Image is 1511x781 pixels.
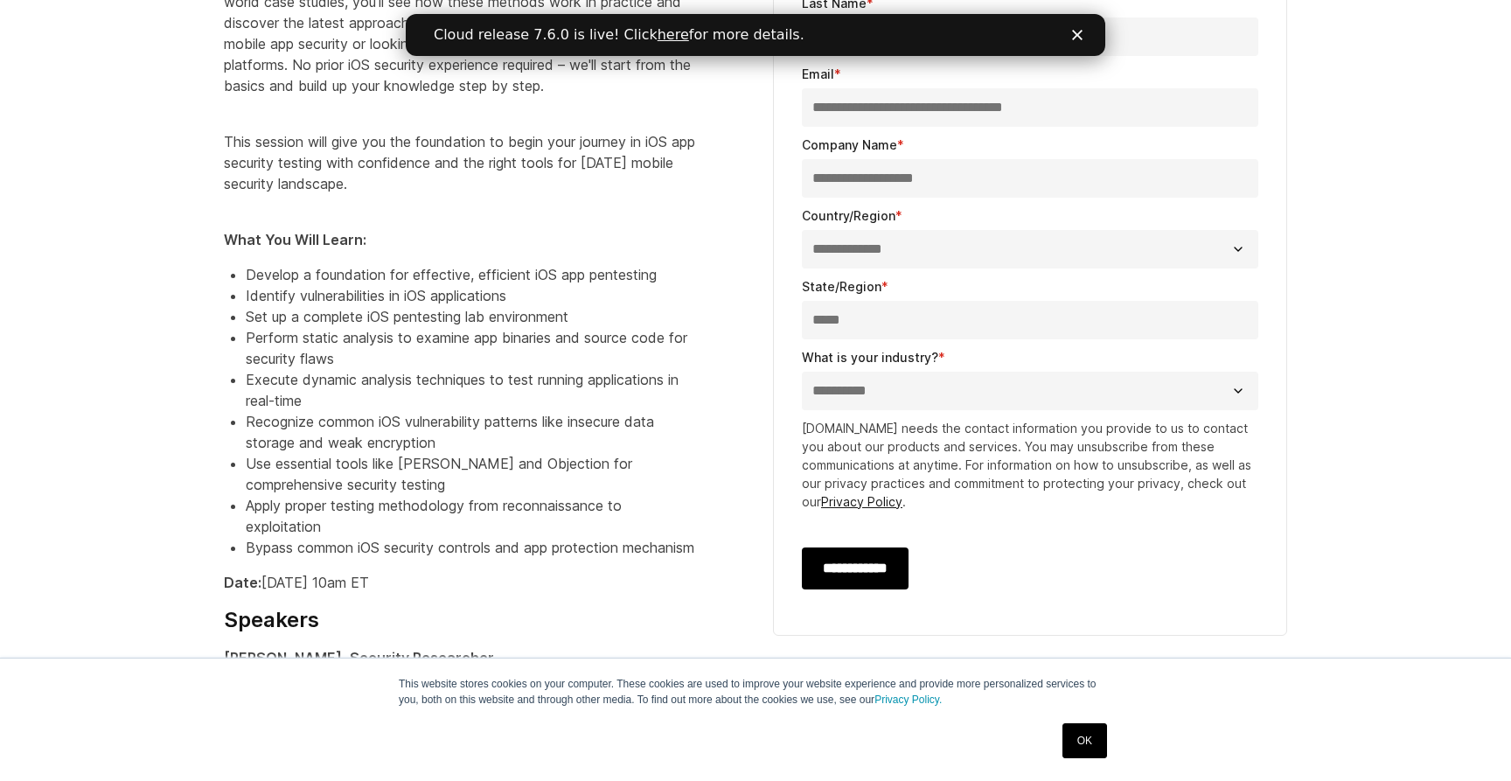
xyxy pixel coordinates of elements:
span: This session will give you the foundation to begin your journey in iOS app security testing with ... [224,133,695,192]
li: Bypass common iOS security controls and app protection mechanism [246,537,696,558]
li: Identify vulnerabilities in iOS applications [246,285,696,306]
strong: Date: [224,574,261,591]
li: Set up a complete iOS pentesting lab environment [246,306,696,327]
a: Privacy Policy [821,494,902,509]
span: Email [802,66,834,81]
span: What is your industry? [802,350,938,365]
a: OK [1062,723,1107,758]
li: Use essential tools like [PERSON_NAME] and Objection for comprehensive security testing [246,453,696,495]
li: Develop a foundation for effective, efficient iOS app pentesting [246,264,696,285]
h4: Speakers [224,607,696,633]
p: [DATE] 10am ET [224,572,696,593]
span: Country/Region [802,208,895,223]
span: State/Region [802,279,881,294]
p: This website stores cookies on your computer. These cookies are used to improve your website expe... [399,676,1112,708]
li: Apply proper testing methodology from reconnaissance to exploitation [246,495,696,537]
strong: [PERSON_NAME], Security Researcher [224,649,494,666]
li: Execute dynamic analysis techniques to test running applications in real-time [246,369,696,411]
span: Company Name [802,137,897,152]
li: Recognize common iOS vulnerability patterns like insecure data storage and weak encryption [246,411,696,453]
a: Privacy Policy. [874,694,942,706]
strong: What You Will Learn: [224,231,366,248]
iframe: Intercom live chat banner [406,14,1105,56]
p: [DOMAIN_NAME] needs the contact information you provide to us to contact you about our products a... [802,419,1258,511]
li: Perform static analysis to examine app binaries and source code for security flaws [246,327,696,369]
div: Close [666,16,684,26]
